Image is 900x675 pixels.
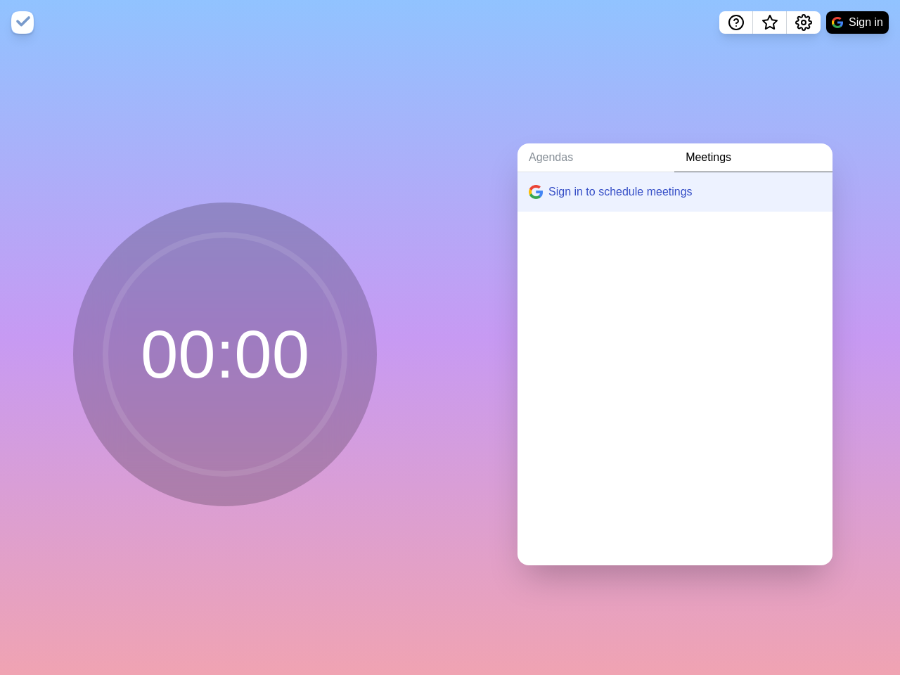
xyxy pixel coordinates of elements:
[11,11,34,34] img: timeblocks logo
[517,172,832,212] button: Sign in to schedule meetings
[787,11,821,34] button: Settings
[529,185,543,199] img: google logo
[826,11,889,34] button: Sign in
[719,11,753,34] button: Help
[832,17,843,28] img: google logo
[517,143,674,172] a: Agendas
[674,143,832,172] a: Meetings
[753,11,787,34] button: What’s new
